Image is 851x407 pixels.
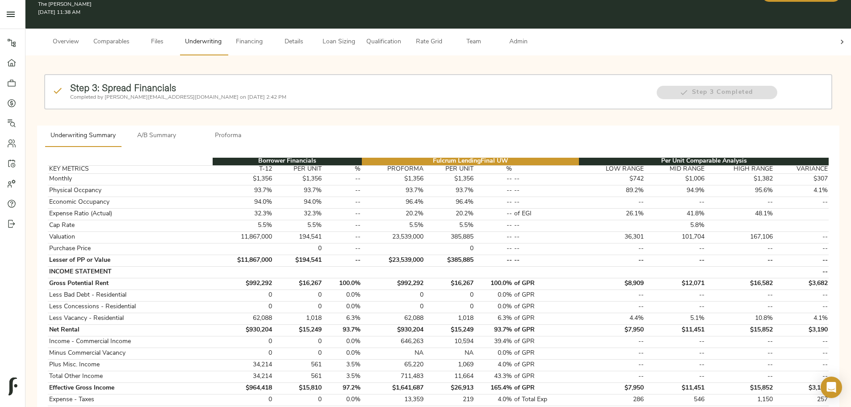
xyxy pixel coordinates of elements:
p: [DATE] 11:38 AM [38,8,572,17]
span: A/B Summary [126,130,187,142]
td: $385,885 [425,255,474,266]
td: $930,204 [213,324,273,336]
td: $11,867,000 [213,255,273,266]
td: -- [323,197,362,208]
td: -- [645,359,706,371]
td: of GPR [513,278,579,290]
span: Underwriting Summary [50,130,116,142]
td: 41.8% [645,208,706,220]
td: $3,190 [774,324,829,336]
td: -- [513,243,579,255]
td: Lesser of PP or Value [48,255,213,266]
td: -- [706,255,774,266]
td: 546 [645,394,706,406]
td: -- [774,255,829,266]
p: The [PERSON_NAME] [38,0,572,8]
td: -- [474,173,513,185]
td: $992,292 [362,278,425,290]
td: Expense Ratio (Actual) [48,208,213,220]
td: 0 [273,301,323,313]
td: Less Concessions - Residential [48,301,213,313]
td: 0 [362,290,425,301]
td: -- [706,243,774,255]
td: 167,106 [706,231,774,243]
td: 4.1% [774,185,829,197]
td: -- [323,185,362,197]
td: $23,539,000 [362,255,425,266]
td: 6.3% [323,313,362,324]
td: of GPR [513,348,579,359]
td: -- [323,208,362,220]
td: -- [323,255,362,266]
td: 6.3% [474,313,513,324]
td: 93.7% [273,185,323,197]
td: $16,267 [425,278,474,290]
td: 32.3% [273,208,323,220]
th: % [323,165,362,173]
td: -- [513,185,579,197]
td: 94.9% [645,185,706,197]
td: $16,582 [706,278,774,290]
span: Comparables [93,37,130,48]
th: PER UNIT [273,165,323,173]
td: Net Rental [48,324,213,336]
td: $194,541 [273,255,323,266]
td: $742 [579,173,645,185]
td: 5.8% [645,220,706,231]
td: 165.4% [474,382,513,394]
td: 96.4% [425,197,474,208]
td: 93.7% [474,324,513,336]
td: -- [774,197,829,208]
td: 3.5% [323,371,362,382]
td: of GPR [513,359,579,371]
td: -- [774,371,829,382]
td: 0 [273,394,323,406]
td: -- [474,255,513,266]
td: 0 [425,243,474,255]
td: -- [579,255,645,266]
td: 5.5% [273,220,323,231]
td: Minus Commercial Vacancy [48,348,213,359]
td: 646,263 [362,336,425,348]
td: 1,018 [425,313,474,324]
td: -- [579,359,645,371]
td: 3.5% [323,359,362,371]
td: -- [774,301,829,313]
td: 561 [273,359,323,371]
td: of GPR [513,290,579,301]
td: 100.0% [323,278,362,290]
td: 5.5% [425,220,474,231]
td: $16,267 [273,278,323,290]
td: 10,594 [425,336,474,348]
td: 0.0% [323,301,362,313]
th: PER UNIT [425,165,474,173]
td: Physical Occpancy [48,185,213,197]
td: 5.1% [645,313,706,324]
span: Qualification [366,37,401,48]
td: -- [323,243,362,255]
td: -- [774,290,829,301]
td: 0 [273,348,323,359]
td: 100.0% [474,278,513,290]
td: 1,069 [425,359,474,371]
td: -- [579,290,645,301]
td: $307 [774,173,829,185]
span: Team [457,37,490,48]
span: Loan Sizing [322,37,356,48]
td: -- [645,301,706,313]
td: 93.7% [323,324,362,336]
td: Purchase Price [48,243,213,255]
td: Effective Gross Income [48,382,213,394]
td: -- [513,255,579,266]
td: NA [362,348,425,359]
th: LOW RANGE [579,165,645,173]
strong: Step 3: Spread Financials [70,82,176,93]
th: HIGH RANGE [706,165,774,173]
span: Underwriting [185,37,222,48]
td: 1,150 [706,394,774,406]
td: Expense - Taxes [48,394,213,406]
td: -- [706,348,774,359]
td: -- [706,336,774,348]
td: 26.1% [579,208,645,220]
td: -- [774,336,829,348]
